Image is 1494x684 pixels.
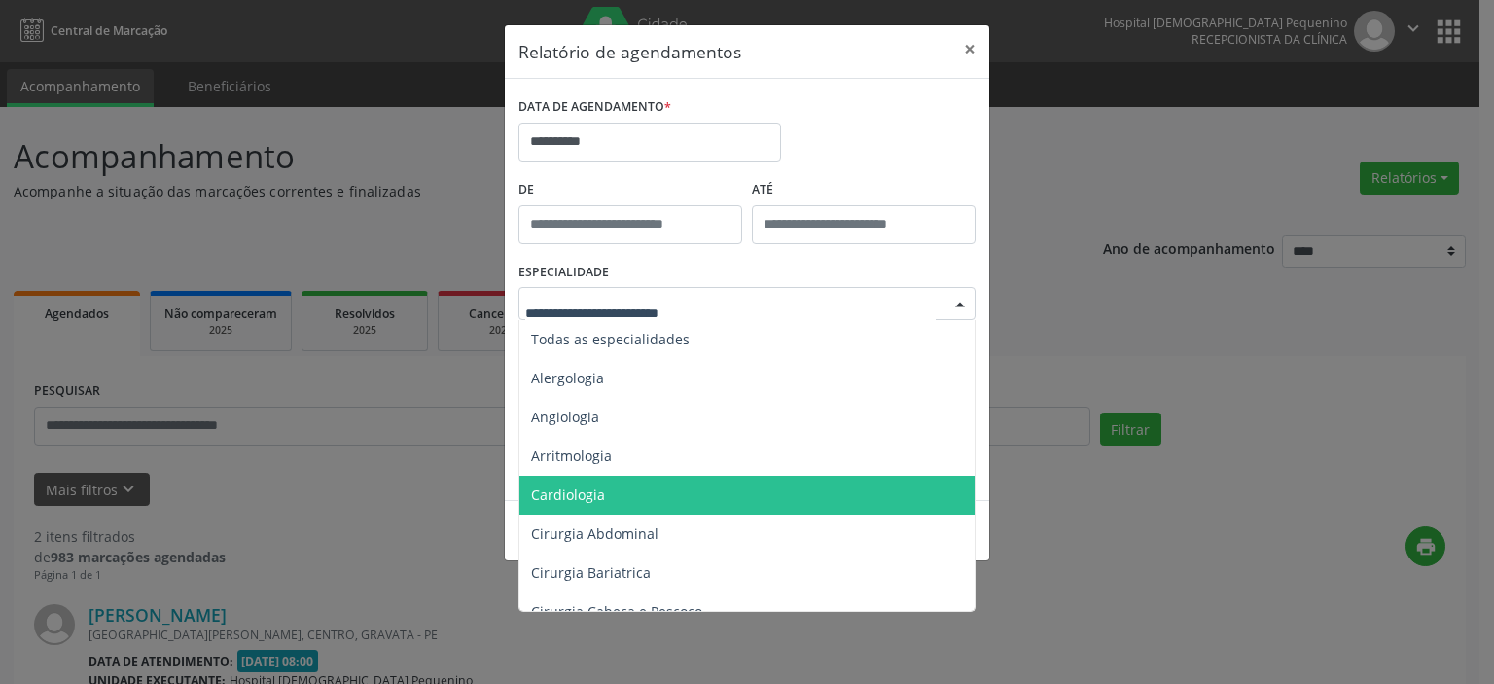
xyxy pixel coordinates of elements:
[531,447,612,465] span: Arritmologia
[531,486,605,504] span: Cardiologia
[531,408,599,426] span: Angiologia
[950,25,989,73] button: Close
[531,369,604,387] span: Alergologia
[752,175,976,205] label: ATÉ
[531,563,651,582] span: Cirurgia Bariatrica
[531,524,658,543] span: Cirurgia Abdominal
[531,330,690,348] span: Todas as especialidades
[518,39,741,64] h5: Relatório de agendamentos
[518,92,671,123] label: DATA DE AGENDAMENTO
[518,258,609,288] label: ESPECIALIDADE
[518,175,742,205] label: De
[531,602,702,621] span: Cirurgia Cabeça e Pescoço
